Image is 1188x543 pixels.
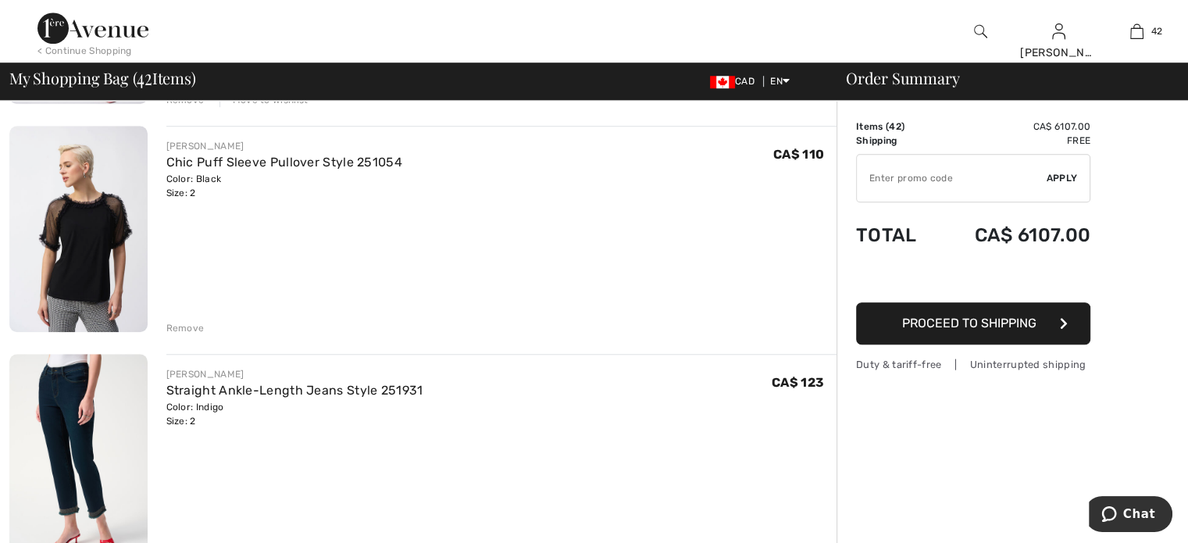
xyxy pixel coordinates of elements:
[857,155,1047,202] input: Promo code
[936,120,1090,134] td: CA$ 6107.00
[166,155,402,170] a: Chic Puff Sleeve Pullover Style 251054
[9,126,148,332] img: Chic Puff Sleeve Pullover Style 251054
[1151,24,1163,38] span: 42
[936,134,1090,148] td: Free
[1098,22,1175,41] a: 42
[1052,22,1065,41] img: My Info
[773,147,824,162] span: CA$ 110
[1130,22,1143,41] img: My Bag
[1020,45,1097,61] div: [PERSON_NAME]
[166,400,423,428] div: Color: Indigo Size: 2
[9,70,196,86] span: My Shopping Bag ( Items)
[856,357,1090,372] div: Duty & tariff-free | Uninterrupted shipping
[37,13,148,44] img: 1ère Avenue
[37,44,132,58] div: < Continue Shopping
[974,22,987,41] img: search the website
[902,316,1036,330] span: Proceed to Shipping
[856,120,936,134] td: Items ( )
[1052,23,1065,38] a: Sign In
[856,262,1090,297] iframe: PayPal-paypal
[710,76,735,88] img: Canadian Dollar
[166,172,402,200] div: Color: Black Size: 2
[856,302,1090,345] button: Proceed to Shipping
[827,70,1179,86] div: Order Summary
[772,375,824,390] span: CA$ 123
[166,367,423,381] div: [PERSON_NAME]
[889,121,901,132] span: 42
[710,76,761,87] span: CAD
[1089,496,1172,535] iframe: Opens a widget where you can chat to one of our agents
[166,383,423,398] a: Straight Ankle-Length Jeans Style 251931
[856,209,936,262] td: Total
[166,321,205,335] div: Remove
[770,76,790,87] span: EN
[936,209,1090,262] td: CA$ 6107.00
[856,134,936,148] td: Shipping
[1047,171,1078,185] span: Apply
[166,139,402,153] div: [PERSON_NAME]
[137,66,152,87] span: 42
